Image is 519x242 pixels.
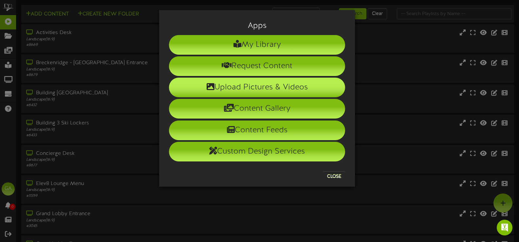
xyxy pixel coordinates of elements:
li: Request Content [169,56,345,76]
li: Content Gallery [169,99,345,119]
li: Upload Pictures & Videos [169,78,345,97]
li: Content Feeds [169,121,345,140]
li: My Library [169,35,345,55]
button: Close [323,171,345,182]
h3: Apps [169,22,345,30]
li: Custom Design Services [169,142,345,161]
div: Open Intercom Messenger [497,220,512,235]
